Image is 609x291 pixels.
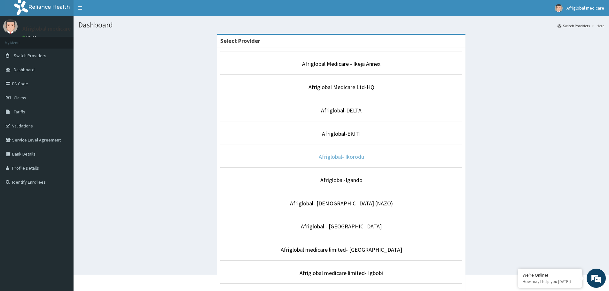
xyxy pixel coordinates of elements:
[308,83,374,91] a: Afriglobal Medicare Ltd-HQ
[558,23,590,28] a: Switch Providers
[321,107,362,114] a: Afriglobal-DELTA
[22,26,71,32] p: Afriglobal medicare
[590,23,604,28] li: Here
[14,109,25,115] span: Tariffs
[14,95,26,101] span: Claims
[523,279,577,284] p: How may I help you today?
[3,19,18,34] img: User Image
[290,200,393,207] a: Afriglobal- [DEMOGRAPHIC_DATA] (NAZO)
[555,4,563,12] img: User Image
[281,246,402,253] a: Afriglobal medicare limited- [GEOGRAPHIC_DATA]
[14,53,46,58] span: Switch Providers
[322,130,361,137] a: Afriglobal-EKITI
[14,67,35,73] span: Dashboard
[319,153,364,160] a: Afriglobal- Ikorodu
[301,223,382,230] a: Afriglobal - [GEOGRAPHIC_DATA]
[22,35,38,39] a: Online
[566,5,604,11] span: Afriglobal medicare
[78,21,604,29] h1: Dashboard
[302,60,380,67] a: Afriglobal Medicare - Ikeja Annex
[220,37,260,44] strong: Select Provider
[523,272,577,278] div: We're Online!
[320,176,363,184] a: Afriglobal-Igando
[300,269,383,277] a: Afriglobal medicare limited- Igbobi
